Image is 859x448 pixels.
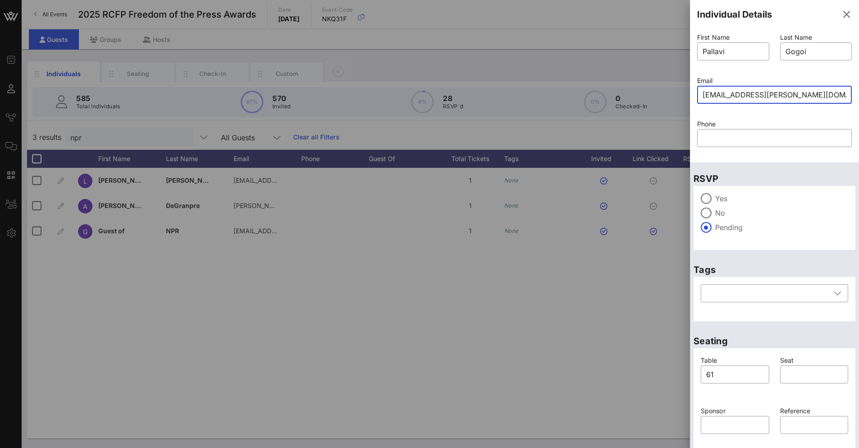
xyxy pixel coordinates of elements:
[694,263,855,277] p: Tags
[701,356,769,365] p: Table
[715,208,848,217] label: No
[780,356,849,365] p: Seat
[715,194,848,203] label: Yes
[780,32,852,42] p: Last Name
[701,406,769,416] p: Sponsor
[697,119,852,129] p: Phone
[715,223,848,232] label: Pending
[694,334,855,348] p: Seating
[697,32,769,42] p: First Name
[694,171,855,186] p: RSVP
[697,76,852,86] p: Email
[780,406,849,416] p: Reference
[697,8,772,21] div: Individual Details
